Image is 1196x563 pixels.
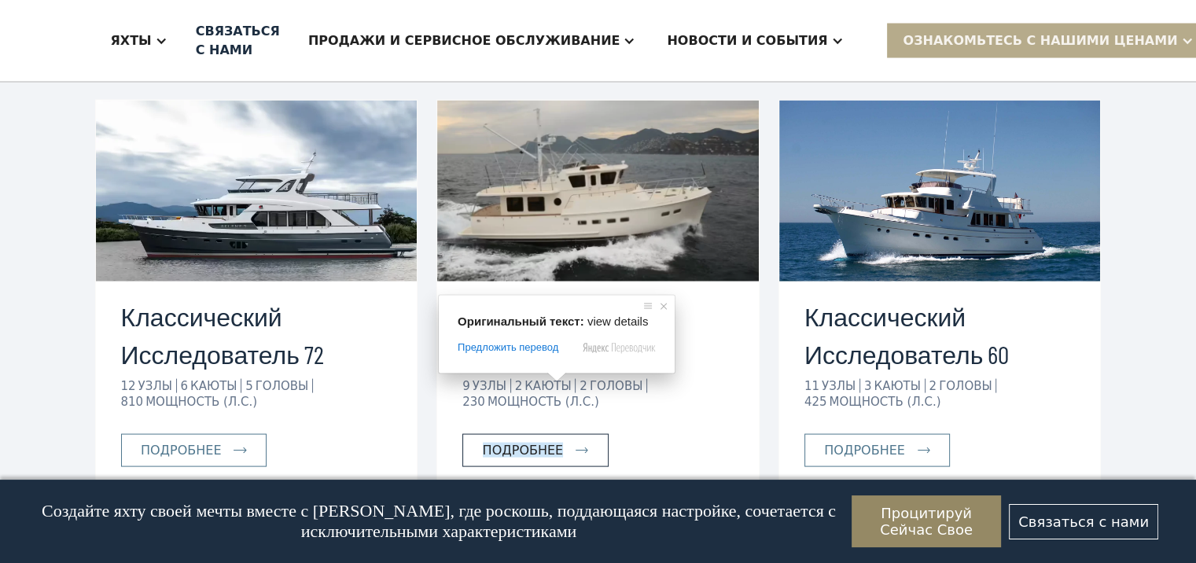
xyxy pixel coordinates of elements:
[458,340,558,355] span: Предложить перевод
[587,315,649,328] span: view details
[293,9,652,72] div: Продажи и Сервисное обслуживание
[1009,504,1158,539] a: Связаться с нами
[145,395,257,409] ya-tr-span: МОЩНОСТЬ (л.с.)
[121,434,267,467] a: Подробнее
[121,379,136,393] div: 12
[939,379,992,393] ya-tr-span: Головы
[462,434,609,467] a: Подробнее
[462,379,470,393] div: 9
[121,301,324,369] ya-tr-span: Классический Исследователь 72
[576,447,588,454] img: значок
[903,33,1177,48] ya-tr-span: ОЗНАКОМЬТЕСЬ С Нашими Ценами
[804,434,951,467] a: Подробнее
[874,379,921,393] ya-tr-span: КАЮТЫ
[111,33,152,48] ya-tr-span: Яхты
[852,495,1001,547] a: Процитируй Сейчас Свое
[483,443,564,458] ya-tr-span: Подробнее
[918,447,930,454] img: значок
[180,379,188,393] div: 6
[95,9,183,72] div: Яхты
[245,379,253,393] div: 5
[861,505,992,538] ya-tr-span: Процитируй Сейчас Свое
[515,379,523,393] div: 2
[138,379,172,393] ya-tr-span: УЗЛЫ
[141,443,222,458] ya-tr-span: Подробнее
[829,395,940,409] ya-tr-span: МОЩНОСТЬ (л.с.)
[488,395,599,409] ya-tr-span: МОЩНОСТЬ (л.с.)
[190,379,237,393] ya-tr-span: КАЮТЫ
[804,395,827,409] div: 425
[580,379,587,393] div: 2
[804,379,819,393] div: 11
[196,24,280,57] ya-tr-span: Связаться с нами
[864,379,872,393] div: 3
[804,301,1009,369] ya-tr-span: Классический Исследователь 60
[473,379,506,393] ya-tr-span: УЗЛЫ
[462,395,485,409] div: 230
[121,395,144,409] div: 810
[824,443,905,458] ya-tr-span: Подробнее
[256,379,309,393] ya-tr-span: Головы
[590,379,643,393] ya-tr-span: Головы
[929,379,937,393] div: 2
[458,315,584,328] span: Оригинальный текст:
[651,9,859,72] div: Новости и события
[42,501,836,541] ya-tr-span: Создайте яхту своей мечты вместе с [PERSON_NAME], где роскошь, поддающаяся настройке, сочетается ...
[524,379,572,393] ya-tr-span: КАЮТЫ
[667,33,827,48] ya-tr-span: Новости и события
[234,447,246,454] img: значок
[822,379,856,393] ya-tr-span: УЗЛЫ
[308,33,620,48] ya-tr-span: Продажи и Сервисное обслуживание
